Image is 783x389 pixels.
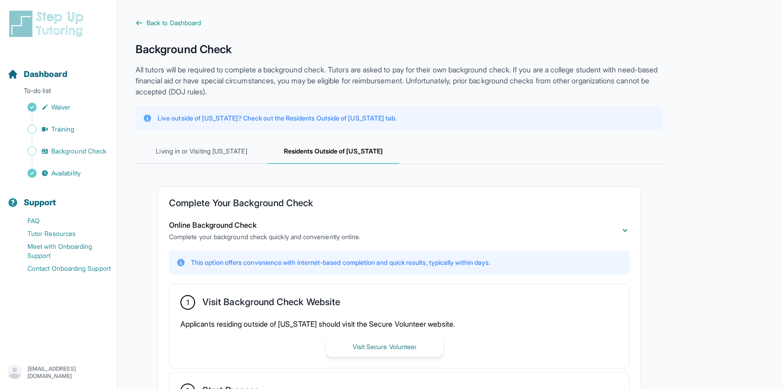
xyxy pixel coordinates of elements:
[7,262,117,275] a: Contact Onboarding Support
[4,181,113,213] button: Support
[202,296,340,311] h2: Visit Background Check Website
[7,101,117,114] a: Waiver
[136,42,663,57] h1: Background Check
[186,297,189,308] span: 1
[7,227,117,240] a: Tutor Resources
[27,365,109,380] p: [EMAIL_ADDRESS][DOMAIN_NAME]
[24,196,56,209] span: Support
[7,167,117,180] a: Availability
[7,9,89,38] img: logo
[191,258,490,267] p: This option offers convenience with internet-based completion and quick results, typically within...
[51,103,71,112] span: Waiver
[7,240,117,262] a: Meet with Onboarding Support
[147,18,201,27] span: Back to Dashboard
[4,86,113,99] p: To-do list
[326,337,443,357] button: Visit Secure Volunteer
[51,169,81,178] span: Availability
[267,139,399,164] span: Residents Outside of [US_STATE]
[169,220,256,230] span: Online Background Check
[158,114,397,123] p: Live outside of [US_STATE]? Check out the Residents Outside of [US_STATE] tab.
[4,53,113,84] button: Dashboard
[51,147,106,156] span: Background Check
[136,64,663,97] p: All tutors will be required to complete a background check. Tutors are asked to pay for their own...
[169,197,630,212] h2: Complete Your Background Check
[136,139,267,164] span: Living in or Visiting [US_STATE]
[169,219,630,241] button: Online Background CheckComplete your background check quickly and conveniently online.
[7,364,109,381] button: [EMAIL_ADDRESS][DOMAIN_NAME]
[136,18,663,27] a: Back to Dashboard
[7,123,117,136] a: Training
[7,145,117,158] a: Background Check
[51,125,75,134] span: Training
[7,214,117,227] a: FAQ
[136,139,663,164] nav: Tabs
[24,68,67,81] span: Dashboard
[169,232,360,241] p: Complete your background check quickly and conveniently online.
[180,318,618,329] p: Applicants residing outside of [US_STATE] should visit the Secure Volunteer website.
[7,68,67,81] a: Dashboard
[326,342,443,351] a: Visit Secure Volunteer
